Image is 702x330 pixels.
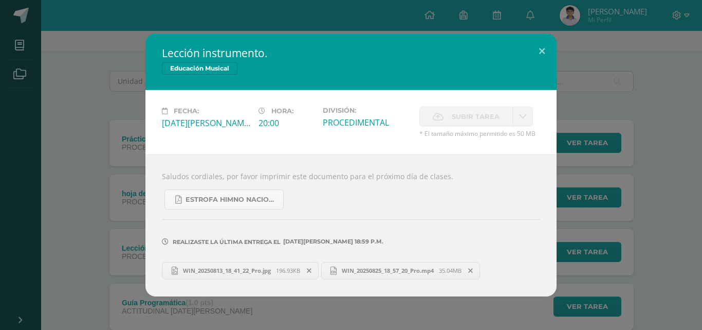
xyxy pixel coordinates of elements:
a: estrofa himno nacional.pdf [164,189,284,210]
button: Close (Esc) [527,33,557,68]
h2: Lección instrumento. [162,46,540,60]
div: 20:00 [258,117,315,129]
span: Realizaste la última entrega el [173,238,281,246]
div: [DATE][PERSON_NAME] [162,117,250,129]
span: Remover entrega [301,265,318,276]
div: Saludos cordiales, por favor imprimir este documento para el próximo día de clases. [145,154,557,296]
span: 196.93KB [276,267,300,274]
label: La fecha de entrega ha expirado [419,107,513,127]
a: WIN_20250825_18_57_20_Pro.mp4 35.04MB [321,262,481,280]
label: División: [323,107,411,114]
span: Educación Musical [162,62,237,75]
span: Fecha: [174,107,199,115]
span: 35.04MB [439,267,461,274]
span: Remover entrega [462,265,479,276]
span: Subir tarea [452,107,500,126]
span: Hora: [271,107,293,115]
a: WIN_20250813_18_41_22_Pro.jpg 196.93KB [162,262,319,280]
span: WIN_20250825_18_57_20_Pro.mp4 [337,267,439,274]
span: WIN_20250813_18_41_22_Pro.jpg [178,267,276,274]
div: PROCEDIMENTAL [323,117,411,128]
span: [DATE][PERSON_NAME] 18:59 p.m. [281,241,383,242]
span: estrofa himno nacional.pdf [186,196,278,204]
a: La fecha de entrega ha expirado [513,107,533,127]
span: * El tamaño máximo permitido es 50 MB [419,129,540,138]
